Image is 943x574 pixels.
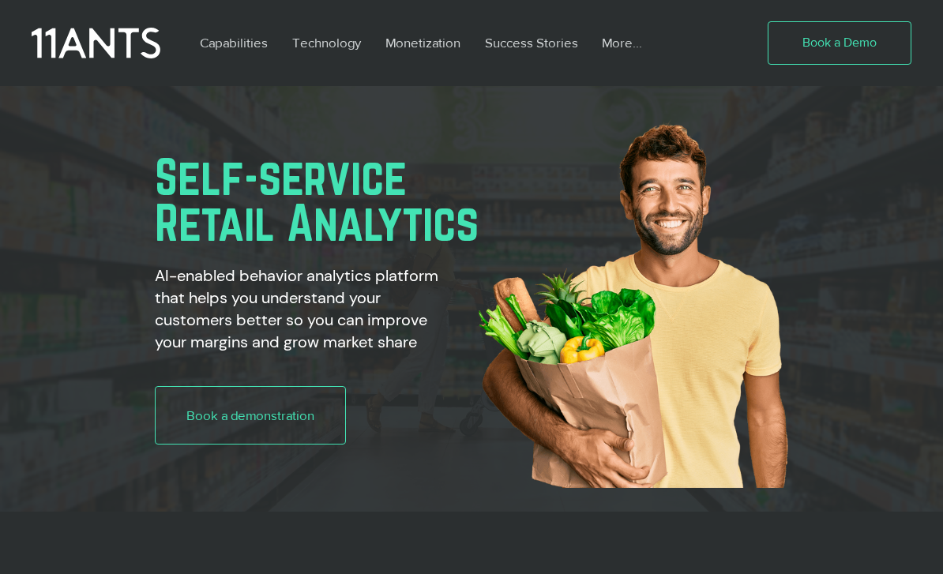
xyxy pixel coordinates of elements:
[192,24,276,61] p: Capabilities
[155,194,479,250] span: Retail Analytics
[768,21,911,66] a: Book a Demo
[155,264,438,353] h2: AI-enabled behavior analytics platform that helps you understand your customers better so you can...
[186,406,314,425] span: Book a demonstration
[155,386,347,445] a: Book a demonstration
[284,24,369,61] p: Technology
[280,24,374,61] a: Technology
[378,24,468,61] p: Monetization
[188,24,722,61] nav: Site
[594,24,650,61] p: More...
[802,34,877,51] span: Book a Demo
[155,148,407,204] span: Self-service
[188,24,280,61] a: Capabilities
[477,24,586,61] p: Success Stories
[473,24,590,61] a: Success Stories
[374,24,473,61] a: Monetization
